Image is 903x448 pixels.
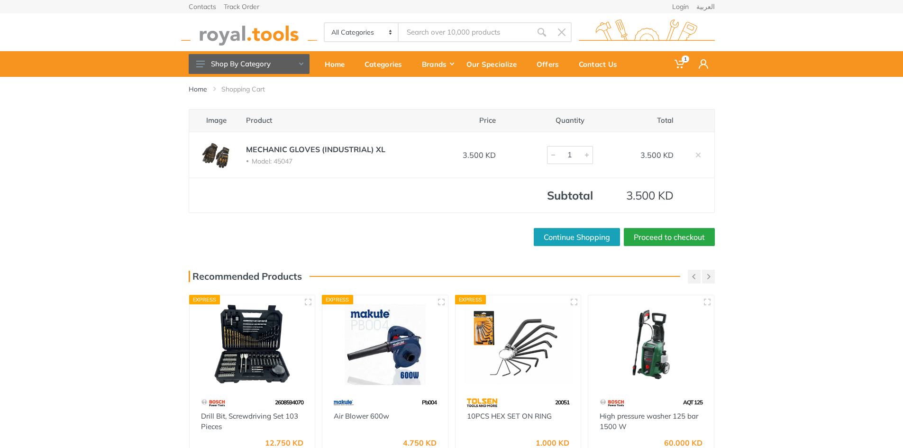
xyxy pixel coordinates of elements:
img: Royal Tools - Air Blower 600w [331,304,439,385]
div: Our Specialize [460,54,530,74]
select: Category [325,23,399,41]
img: 55.webp [201,394,226,411]
div: Express [322,295,353,304]
a: Continue Shopping [534,228,620,246]
th: Quantity [504,109,602,132]
div: Offers [530,54,572,74]
th: Subtotal [504,178,602,213]
a: 1 [668,51,692,77]
input: Site search [399,22,531,42]
a: Contacts [189,3,216,10]
a: Contact Us [572,51,630,77]
button: Shop By Category [189,54,310,74]
img: 59.webp [334,394,354,411]
td: 3.500 KD [602,178,682,213]
a: العربية [696,3,715,10]
a: Drill Bit, Screwdriving Set 103 Pieces [201,411,298,431]
th: Price [424,109,504,132]
img: 64.webp [467,394,498,411]
a: Proceed to checkout [624,228,715,246]
span: 1 [682,55,689,63]
img: royal.tools Logo [579,19,715,46]
li: Model: 45047 [246,157,415,166]
img: royal.tools Logo [181,19,317,46]
a: Air Blower 600w [334,411,389,421]
span: AQT 125 [683,399,702,406]
a: High pressure washer 125 bar 1500 W [600,411,698,431]
a: Our Specialize [460,51,530,77]
div: Brands [415,54,460,74]
th: Product [237,109,424,132]
a: Home [318,51,358,77]
img: 55.webp [600,394,625,411]
a: 10PCS HEX SET ON RING [467,411,552,421]
th: Total [602,109,682,132]
a: Categories [358,51,415,77]
a: MECHANIC GLOVES (INDUSTRIAL) XL [246,145,385,154]
th: Image [189,109,237,132]
span: 20051 [555,399,569,406]
a: Track Order [224,3,259,10]
div: 1.000 KD [536,439,569,447]
span: Pb004 [422,399,437,406]
div: Categories [358,54,415,74]
h3: Recommended Products [189,271,302,282]
nav: breadcrumb [189,84,715,94]
div: 4.750 KD [403,439,437,447]
div: Contact Us [572,54,630,74]
a: Home [189,84,207,94]
div: Home [318,54,358,74]
span: 2608594070 [275,399,303,406]
div: 12.750 KD [265,439,303,447]
div: Express [189,295,220,304]
td: 3.500 KD [602,132,682,178]
img: Royal Tools - 10PCS HEX SET ON RING [464,304,573,385]
div: 60.000 KD [664,439,702,447]
a: Login [672,3,689,10]
a: Offers [530,51,572,77]
img: Royal Tools - Drill Bit, Screwdriving Set 103 Pieces [198,304,307,385]
div: 3.500 KD [432,149,496,161]
img: Royal Tools - High pressure washer 125 bar 1500 W [597,304,705,385]
div: Express [455,295,486,304]
li: Shopping Cart [221,84,279,94]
